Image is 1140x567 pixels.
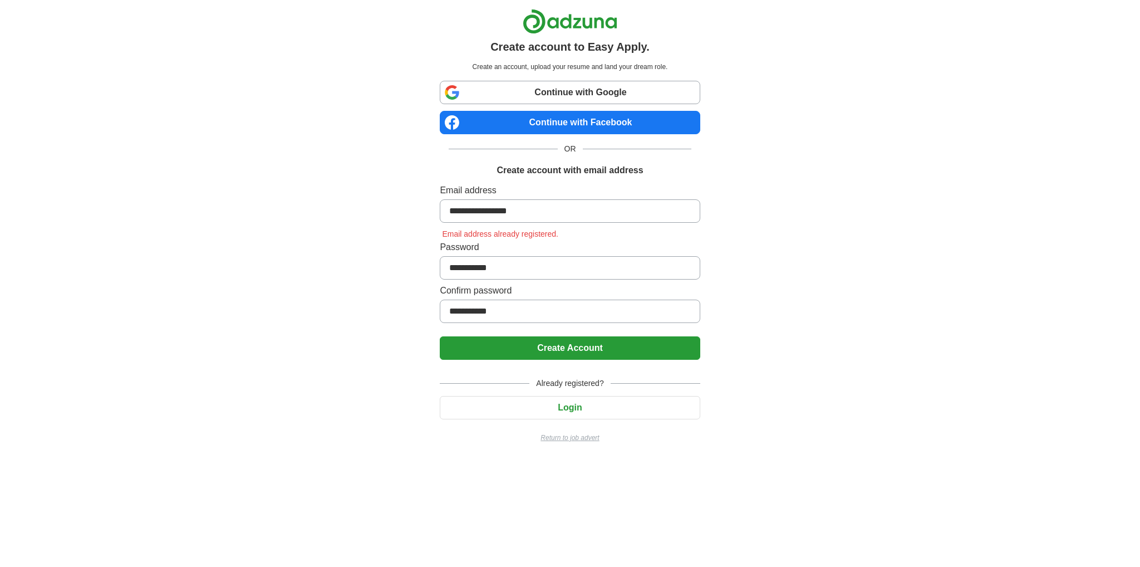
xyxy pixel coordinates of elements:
[442,62,697,72] p: Create an account, upload your resume and land your dream role.
[558,143,583,155] span: OR
[490,38,650,55] h1: Create account to Easy Apply.
[440,336,700,360] button: Create Account
[440,184,700,197] label: Email address
[440,403,700,412] a: Login
[497,164,643,177] h1: Create account with email address
[440,284,700,297] label: Confirm password
[529,378,610,389] span: Already registered?
[440,81,700,104] a: Continue with Google
[440,241,700,254] label: Password
[440,433,700,443] a: Return to job advert
[440,229,561,238] span: Email address already registered.
[523,9,617,34] img: Adzuna logo
[440,396,700,419] button: Login
[440,111,700,134] a: Continue with Facebook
